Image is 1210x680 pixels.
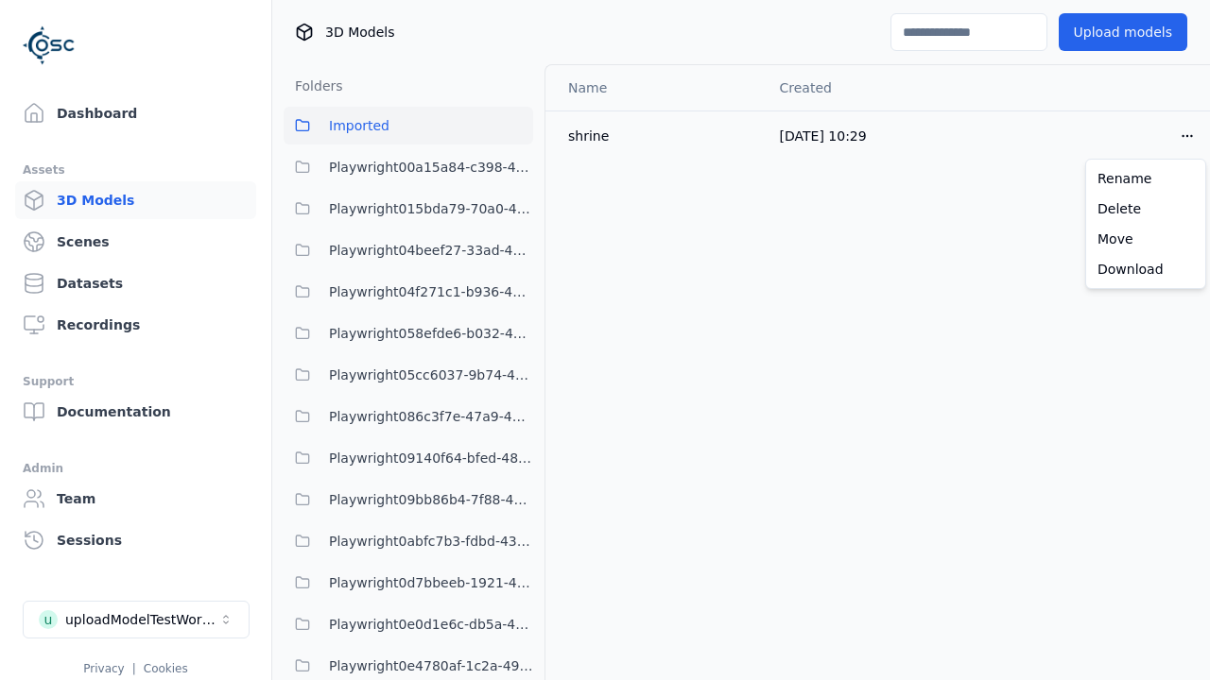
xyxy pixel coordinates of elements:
a: Rename [1090,163,1201,194]
a: Move [1090,224,1201,254]
a: Delete [1090,194,1201,224]
a: Download [1090,254,1201,284]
